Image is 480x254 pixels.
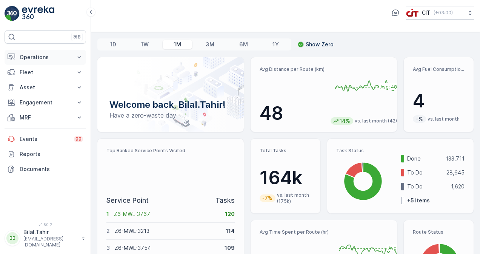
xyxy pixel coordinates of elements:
[446,155,465,162] p: 133,711
[106,210,109,218] p: 1
[106,244,110,252] p: 3
[20,150,83,158] p: Reports
[110,41,116,48] p: 1D
[6,232,18,244] div: BB
[5,162,86,177] a: Documents
[174,41,181,48] p: 1M
[446,169,465,176] p: 28,645
[114,210,220,218] p: Z6-MWL-3767
[336,148,465,154] p: Task Status
[115,244,220,252] p: Z6-MWL-3754
[23,236,78,248] p: [EMAIL_ADDRESS][DOMAIN_NAME]
[260,102,325,125] p: 48
[355,118,397,124] p: vs. last month (42)
[406,9,419,17] img: cit-logo_pOk6rL0.png
[260,167,311,189] p: 164k
[415,115,424,123] p: -%
[20,135,69,143] p: Events
[407,183,446,190] p: To Do
[239,41,248,48] p: 6M
[5,65,86,80] button: Fleet
[413,229,465,235] p: Route Status
[413,66,465,72] p: Avg Fuel Consumption per Route (lt)
[277,192,311,204] p: vs. last month (175k)
[73,34,81,40] p: ⌘B
[272,41,279,48] p: 1Y
[434,10,453,16] p: ( +03:00 )
[5,222,86,227] span: v 1.50.2
[206,41,214,48] p: 3M
[306,41,334,48] p: Show Zero
[106,227,110,235] p: 2
[264,194,273,202] p: 7%
[20,99,71,106] p: Engagement
[20,84,71,91] p: Asset
[23,228,78,236] p: Bilal.Tahir
[5,50,86,65] button: Operations
[106,148,235,154] p: Top Ranked Service Points Visited
[225,244,235,252] p: 109
[5,95,86,110] button: Engagement
[20,69,71,76] p: Fleet
[260,229,329,235] p: Avg Time Spent per Route (hr)
[109,111,232,120] p: Have a zero-waste day
[20,165,83,173] p: Documents
[106,195,149,206] p: Service Point
[260,66,325,72] p: Avg Distance per Route (km)
[260,148,311,154] p: Total Tasks
[406,6,474,20] button: CIT(+03:00)
[451,183,465,190] p: 1,620
[109,99,232,111] p: Welcome back, Bilal.Tahir!
[422,9,431,17] p: CIT
[226,227,235,235] p: 114
[5,228,86,248] button: BBBilal.Tahir[EMAIL_ADDRESS][DOMAIN_NAME]
[20,114,71,121] p: MRF
[75,136,82,142] p: 99
[5,147,86,162] a: Reports
[20,54,71,61] p: Operations
[407,169,442,176] p: To Do
[428,116,460,122] p: vs. last month
[5,80,86,95] button: Asset
[5,110,86,125] button: MRF
[141,41,149,48] p: 1W
[5,6,20,21] img: logo
[413,90,465,112] p: 4
[215,195,235,206] p: Tasks
[5,132,86,147] a: Events99
[22,6,54,21] img: logo_light-DOdMpM7g.png
[225,210,235,218] p: 120
[115,227,221,235] p: Z6-MWL-3213
[407,197,430,204] p: + 5 items
[407,155,441,162] p: Done
[339,117,351,125] p: 14%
